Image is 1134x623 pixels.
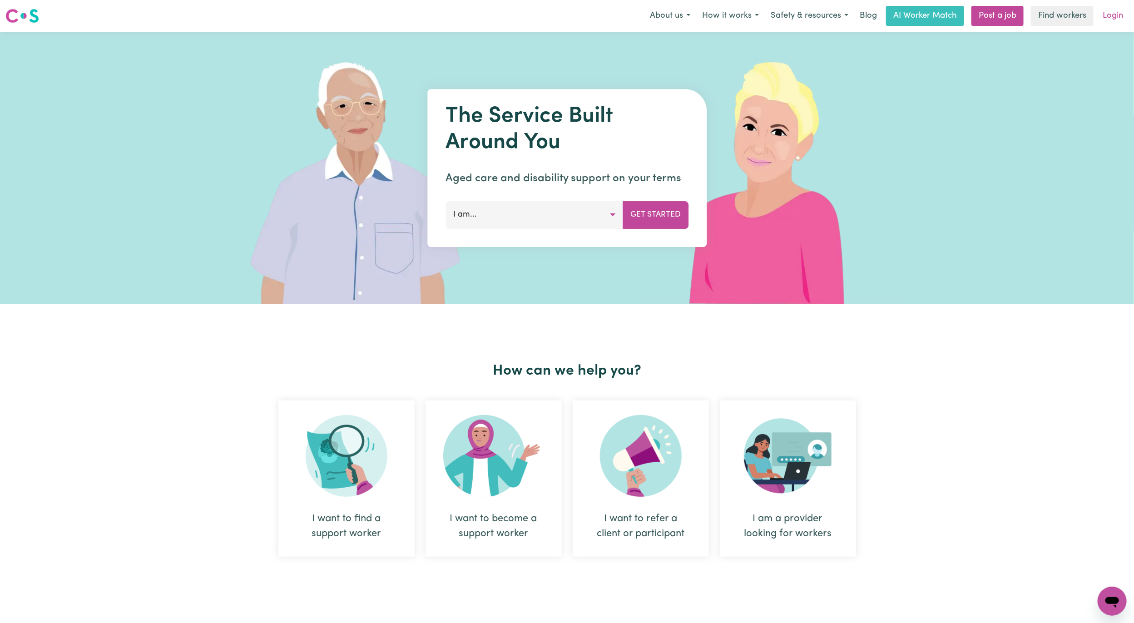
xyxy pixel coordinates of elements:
[644,6,696,25] button: About us
[1031,6,1094,26] a: Find workers
[742,511,834,541] div: I am a provider looking for workers
[854,6,882,26] a: Blog
[696,6,765,25] button: How it works
[720,400,856,557] div: I am a provider looking for workers
[594,511,687,541] div: I want to refer a client or participant
[278,400,415,557] div: I want to find a support worker
[447,511,540,541] div: I want to become a support worker
[573,400,709,557] div: I want to refer a client or participant
[623,201,688,228] button: Get Started
[300,511,393,541] div: I want to find a support worker
[1097,6,1129,26] a: Login
[1098,587,1127,616] iframe: Button to launch messaging window, conversation in progress
[5,8,39,24] img: Careseekers logo
[443,415,544,497] img: Become Worker
[306,415,387,497] img: Search
[446,201,623,228] button: I am...
[5,5,39,26] a: Careseekers logo
[744,415,832,497] img: Provider
[600,415,682,497] img: Refer
[446,170,688,187] p: Aged care and disability support on your terms
[971,6,1024,26] a: Post a job
[446,104,688,156] h1: The Service Built Around You
[426,400,562,557] div: I want to become a support worker
[886,6,964,26] a: AI Worker Match
[273,362,862,380] h2: How can we help you?
[765,6,854,25] button: Safety & resources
